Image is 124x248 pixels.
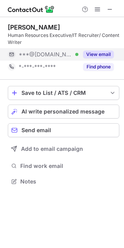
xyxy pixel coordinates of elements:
[8,5,55,14] img: ContactOut v5.3.10
[83,63,114,71] button: Reveal Button
[8,161,119,171] button: Find work email
[20,162,116,169] span: Find work email
[21,146,83,152] span: Add to email campaign
[8,176,119,187] button: Notes
[83,51,114,58] button: Reveal Button
[8,32,119,46] div: Human Resources Executive/IT Recruiter/ Content Writer
[8,105,119,119] button: AI write personalized message
[8,142,119,156] button: Add to email campaign
[19,51,73,58] span: ***@[DOMAIN_NAME]
[21,108,105,115] span: AI write personalized message
[8,123,119,137] button: Send email
[8,23,60,31] div: [PERSON_NAME]
[20,178,116,185] span: Notes
[21,90,106,96] div: Save to List / ATS / CRM
[8,86,119,100] button: save-profile-one-click
[21,127,51,133] span: Send email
